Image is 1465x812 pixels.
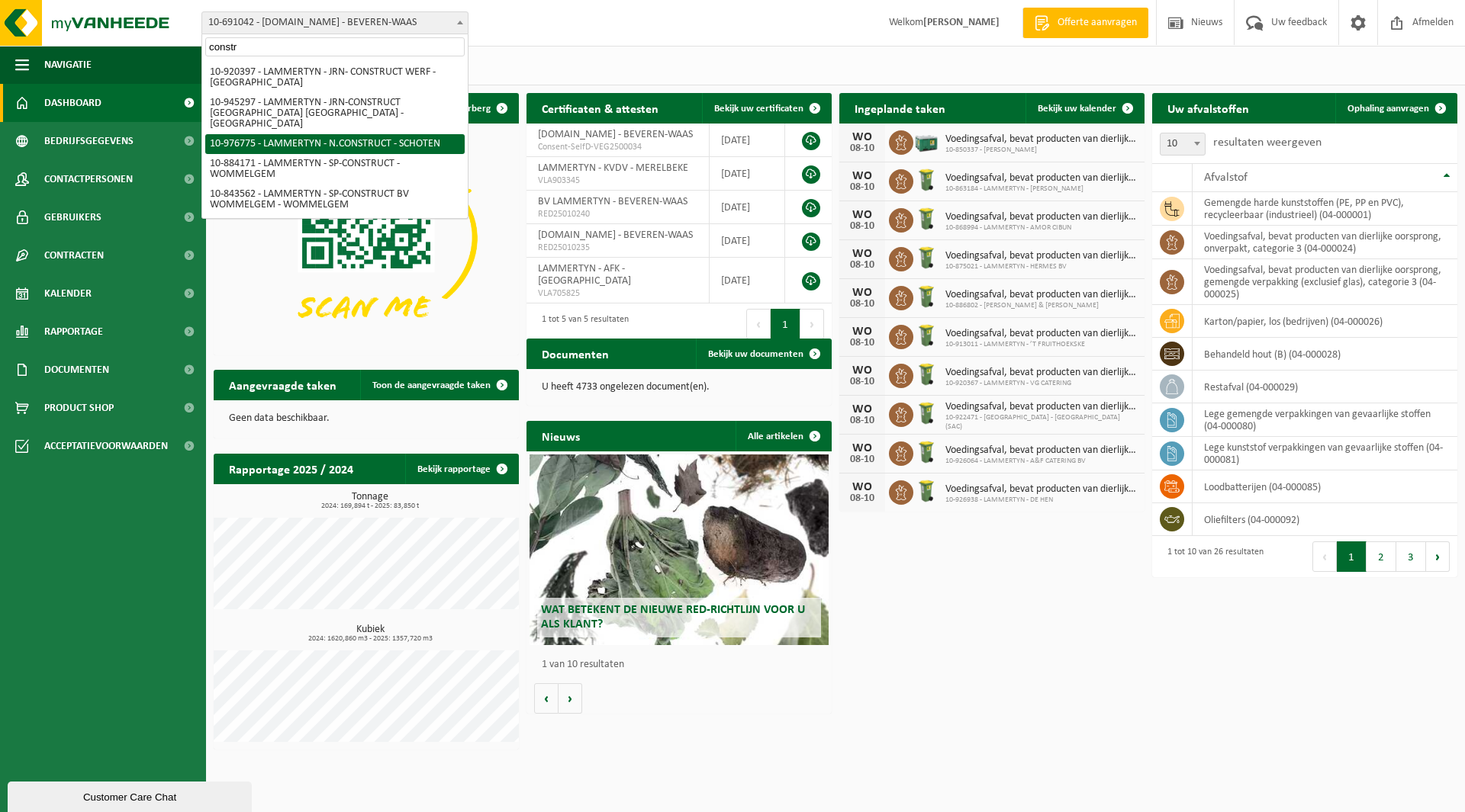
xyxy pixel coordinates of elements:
[945,445,1137,457] span: Voedingsafval, bevat producten van dierlijke oorsprong, onverpakt, categorie 3
[457,104,491,114] span: Verberg
[847,338,877,348] div: 08-10
[913,439,939,465] img: WB-0140-HPE-GN-50
[913,400,939,426] img: WB-0140-HPE-GN-51
[1337,541,1367,572] button: 1
[202,12,468,34] span: 10-691042 - LAMMERTYN.NET - BEVEREN-WAAS
[945,172,1137,185] span: Voedingsafval, bevat producten van dierlijke oorsprong, onverpakt, categorie 3
[229,413,504,424] p: Geen data beschikbaar.
[847,493,877,504] div: 08-10
[1152,93,1264,123] h2: Uw afvalstoffen
[696,339,830,369] a: Bekijk uw documenten
[405,454,517,484] a: Bekijk rapportage
[538,196,687,207] span: BV LAMMERTYN - BEVEREN-WAAS
[945,379,1137,388] span: 10-920367 - LAMMERTYN - VG CATERING
[221,624,519,643] h3: Kubiek
[559,683,582,714] button: Volgende
[44,313,103,351] span: Rapportage
[710,157,785,191] td: [DATE]
[945,401,1137,413] span: Voedingsafval, bevat producten van dierlijke oorsprong, onverpakt, categorie 3
[847,248,877,260] div: WO
[702,93,830,124] a: Bekijk uw certificaten
[1160,133,1206,156] span: 10
[538,242,697,254] span: RED25010235
[1193,470,1457,503] td: loodbatterijen (04-000085)
[771,309,800,339] button: 1
[945,340,1137,349] span: 10-913011 - LAMMERTYN - ’T FRUITHOEKSKE
[1426,541,1450,572] button: Next
[214,370,352,400] h2: Aangevraagde taken
[1038,104,1116,114] span: Bekijk uw kalender
[945,457,1137,466] span: 10-926064 - LAMMERTYN - A&F CATERING BV
[945,496,1137,505] span: 10-926938 - LAMMERTYN - DE HEN
[542,382,816,393] p: U heeft 4733 ongelezen document(en).
[1160,540,1264,573] div: 1 tot 10 van 26 resultaten
[913,128,939,154] img: PB-LB-0680-HPE-GN-01
[534,683,559,714] button: Vorige
[847,170,877,182] div: WO
[710,258,785,303] td: [DATE]
[710,191,785,224] td: [DATE]
[945,185,1137,194] span: 10-863184 - LAMMERTYN - [PERSON_NAME]
[847,221,877,232] div: 08-10
[913,478,939,504] img: WB-0140-HPE-GN-50
[1193,305,1457,338] td: karton/papier, los (bedrijven) (04-000026)
[1025,93,1143,124] a: Bekijk uw kalender
[44,122,134,160] span: Bedrijfsgegevens
[1193,192,1457,226] td: gemengde harde kunststoffen (PE, PP en PVC), recycleerbaar (industrieel) (04-000001)
[847,143,877,154] div: 08-10
[847,182,877,193] div: 08-10
[538,287,697,300] span: VLA705825
[800,309,824,339] button: Next
[847,260,877,271] div: 08-10
[205,93,465,134] li: 10-945297 - LAMMERTYN - JRN-CONSTRUCT [GEOGRAPHIC_DATA] [GEOGRAPHIC_DATA] - [GEOGRAPHIC_DATA]
[1204,172,1248,184] span: Afvalstof
[945,211,1137,223] span: Voedingsafval, bevat producten van dierlijke oorsprong, onverpakt, categorie 3
[538,208,697,220] span: RED25010240
[945,146,1137,155] span: 10-850337 - [PERSON_NAME]
[847,481,877,493] div: WO
[710,124,785,157] td: [DATE]
[847,326,877,338] div: WO
[1335,93,1456,124] a: Ophaling aanvragen
[44,84,101,122] span: Dashboard
[221,635,519,643] span: 2024: 1620,860 m3 - 2025: 1357,720 m3
[1054,15,1141,30] span: Offerte aanvragen
[945,223,1137,233] span: 10-868994 - LAMMERTYN - AMOR CIBUN
[708,349,803,359] span: Bekijk uw documenten
[205,154,465,185] li: 10-884171 - LAMMERTYN - SP-CONSTRUCT - WOMMELGEM
[714,104,803,114] span: Bekijk uw certificaten
[538,162,688,174] span: LAMMERTYN - KVDV - MERELBEKE
[847,299,877,310] div: 08-10
[1161,133,1205,155] span: 10
[913,284,939,310] img: WB-0140-HPE-GN-51
[445,93,517,124] button: Verberg
[913,167,939,193] img: WB-0140-HPE-GN-50
[44,427,168,465] span: Acceptatievoorwaarden
[1193,503,1457,536] td: oliefilters (04-000092)
[945,483,1137,496] span: Voedingsafval, bevat producten van dierlijke oorsprong, onverpakt, categorie 3
[44,198,101,236] span: Gebruikers
[847,403,877,416] div: WO
[1193,403,1457,437] td: lege gemengde verpakkingen van gevaarlijke stoffen (04-000080)
[945,250,1137,262] span: Voedingsafval, bevat producten van dierlijke oorsprong, onverpakt, categorie 3
[44,389,114,427] span: Product Shop
[1193,371,1457,403] td: restafval (04-000029)
[847,377,877,387] div: 08-10
[538,229,693,241] span: [DOMAIN_NAME] - BEVEREN-WAAS
[1347,104,1429,114] span: Ophaling aanvragen
[1213,136,1322,149] label: resultaten weergeven
[214,124,519,352] img: Download de VHEPlus App
[945,328,1137,340] span: Voedingsafval, bevat producten van dierlijke oorsprong, onverpakt, categorie 3
[538,141,697,153] span: Consent-SelfD-VEG2500034
[205,63,465,93] li: 10-920397 - LAMMERTYN - JRN- CONSTRUCT WERF - [GEOGRAPHIC_DATA]
[8,778,255,812] iframe: chat widget
[1312,541,1337,572] button: Previous
[526,421,595,451] h2: Nieuws
[526,339,624,368] h2: Documenten
[360,370,517,400] a: Toon de aangevraagde taken
[538,175,697,187] span: VLA903345
[221,492,519,510] h3: Tonnage
[945,301,1137,310] span: 10-886802 - [PERSON_NAME] & [PERSON_NAME]
[913,323,939,348] img: WB-0140-HPE-GN-50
